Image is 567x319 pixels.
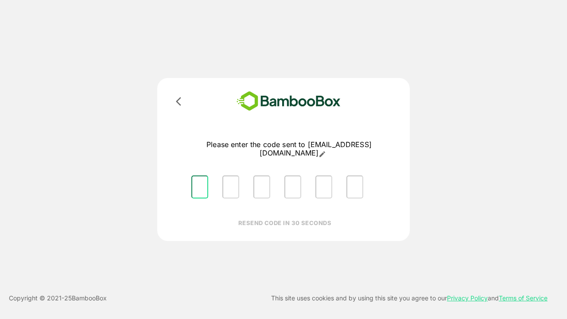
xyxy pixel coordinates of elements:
input: Please enter OTP character 6 [346,175,363,198]
input: Please enter OTP character 5 [315,175,332,198]
input: Please enter OTP character 1 [191,175,208,198]
p: Please enter the code sent to [EMAIL_ADDRESS][DOMAIN_NAME] [184,140,394,158]
a: Privacy Policy [447,294,488,302]
img: bamboobox [224,89,353,114]
p: This site uses cookies and by using this site you agree to our and [271,293,548,303]
a: Terms of Service [499,294,548,302]
p: Copyright © 2021- 25 BambooBox [9,293,107,303]
input: Please enter OTP character 4 [284,175,301,198]
input: Please enter OTP character 2 [222,175,239,198]
input: Please enter OTP character 3 [253,175,270,198]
